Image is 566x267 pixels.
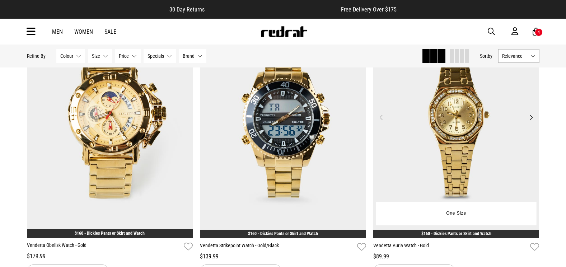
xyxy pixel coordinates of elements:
button: Size [88,49,112,63]
button: Price [115,49,141,63]
span: Price [119,53,129,59]
span: Size [92,53,100,59]
img: Vendetta Strikepoint Watch - Gold/black in Multi [200,5,366,238]
span: by [488,53,492,59]
a: $160 - Dickies Pants or Skirt and Watch [421,231,491,236]
button: Brand [179,49,206,63]
a: Men [52,28,63,35]
a: Vendetta Auria Watch - Gold [373,242,528,252]
button: Specials [144,49,176,63]
img: Redrat logo [260,26,308,37]
span: Brand [183,53,195,59]
a: Women [74,28,93,35]
button: Relevance [498,49,539,63]
div: $139.99 [200,252,366,261]
a: Vendetta Strikepoint Watch - Gold/Black [200,242,354,252]
button: One Size [441,207,472,220]
button: Open LiveChat chat widget [6,3,27,24]
button: Next [527,113,535,122]
div: 4 [538,30,540,35]
span: Colour [60,53,73,59]
span: Specials [148,53,164,59]
span: Free Delivery Over $175 [341,6,397,13]
button: Previous [377,113,386,122]
p: Refine By [27,53,46,59]
span: Relevance [502,53,528,59]
a: Vendetta Obelisk Watch - Gold [27,242,181,252]
div: $179.99 [27,252,193,261]
button: Sortby [480,52,492,60]
img: Vendetta Auria Watch - Gold in Gold [373,5,539,238]
button: Colour [56,49,85,63]
span: 30 Day Returns [169,6,205,13]
img: Vendetta Obelisk Watch - Gold in Gold [27,5,193,238]
a: $160 - Dickies Pants or Skirt and Watch [75,231,145,236]
a: $160 - Dickies Pants or Skirt and Watch [248,231,318,236]
a: 4 [533,28,539,36]
iframe: Customer reviews powered by Trustpilot [219,6,327,13]
a: Sale [104,28,116,35]
div: $89.99 [373,252,539,261]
